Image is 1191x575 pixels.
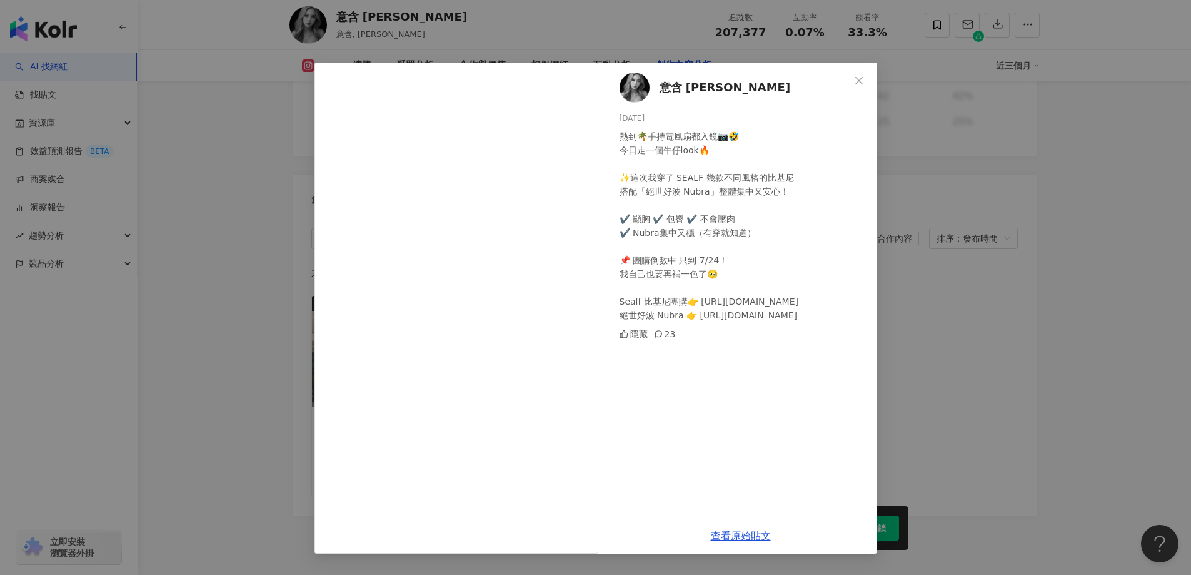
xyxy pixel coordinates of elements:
[620,130,867,322] div: 熱到🌴手持電風扇都入鏡📷🤣 今日走一個牛仔look🔥 ✨這次我穿了 SEALF 幾款不同風格的比基尼 搭配「絕世好波 Nubra」整體集中又安心！ ✔️ 顯胸 ✔️ 包臀 ✔️ 不會壓肉 ✔️ ...
[654,327,676,341] div: 23
[620,327,648,341] div: 隱藏
[711,530,771,542] a: 查看原始貼文
[620,73,850,103] a: KOL Avatar意含 [PERSON_NAME]
[847,68,872,93] button: Close
[660,79,791,96] span: 意含 [PERSON_NAME]
[620,73,650,103] img: KOL Avatar
[620,113,867,125] div: [DATE]
[854,76,864,86] span: close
